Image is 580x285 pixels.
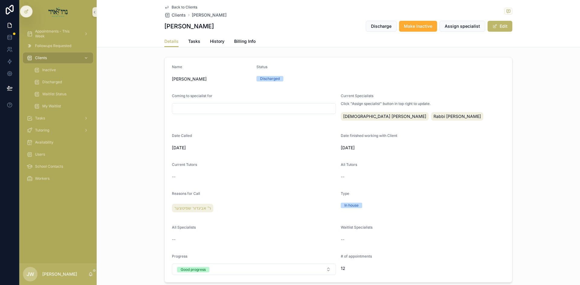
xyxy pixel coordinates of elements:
a: My Waitlist [30,101,93,112]
a: Users [23,149,93,160]
h1: [PERSON_NAME] [164,22,214,30]
a: Clients [164,12,186,18]
a: Workers [23,173,93,184]
img: App logo [48,7,68,17]
span: Appointments - This Week [35,29,79,39]
div: scrollable content [19,24,97,192]
span: Tasks [188,38,200,44]
span: Name [172,65,182,69]
a: School Contacts [23,161,93,172]
a: ר' אביגדור שפיטצער [172,204,213,212]
button: Make Inactive [399,21,437,32]
span: -- [172,174,176,180]
span: # of appointments [341,254,372,258]
a: Inactive [30,65,93,75]
span: Workers [35,176,50,181]
span: History [210,38,224,44]
a: Discharged [30,77,93,87]
span: Billing Info [234,38,256,44]
span: Current Tutors [172,162,197,167]
span: Availability [35,140,53,145]
span: All Specialists [172,225,196,230]
span: Tutoring [35,128,49,133]
span: All Tutors [341,162,357,167]
span: -- [341,174,344,180]
span: My Waitlist [42,104,61,109]
a: History [210,36,224,48]
span: [DEMOGRAPHIC_DATA] [PERSON_NAME] [343,113,426,119]
span: Rabbi [PERSON_NAME] [433,113,481,119]
span: -- [341,236,344,242]
span: -- [172,236,176,242]
span: Inactive [42,68,56,72]
a: Appointments - This Week [23,28,93,39]
a: Billing Info [234,36,256,48]
span: Discharge [371,23,391,29]
span: [DATE] [341,145,420,151]
span: [DATE] [172,145,336,151]
a: Availability [23,137,93,148]
span: Make Inactive [404,23,432,29]
p: [PERSON_NAME] [42,271,77,277]
button: Assign specialist [440,21,485,32]
span: Status [256,65,267,69]
span: Tasks [35,116,45,121]
span: Back to Clients [172,5,197,10]
span: 12 [341,265,420,271]
button: Discharge [366,21,397,32]
span: Waitlist Status [42,92,66,97]
span: Assign specialist [445,23,480,29]
span: Discharged [42,80,62,84]
button: Edit [488,21,512,32]
span: Current Specialists [341,93,373,98]
a: Followups Requested [23,40,93,51]
span: Coming to specialist for [172,93,212,98]
span: Date finished working with Client [341,133,397,138]
span: School Contacts [35,164,63,169]
div: In house [344,203,359,208]
a: [PERSON_NAME] [192,12,227,18]
a: Details [164,36,179,47]
span: Clients [35,55,47,60]
span: Waitlist Specialists [341,225,372,230]
span: Date Called [172,133,192,138]
a: Tutoring [23,125,93,136]
span: Users [35,152,45,157]
span: Clients [172,12,186,18]
span: Progress [172,254,187,258]
a: Back to Clients [164,5,197,10]
span: [PERSON_NAME] [172,76,252,82]
span: Click "Assign specialist" button in top right to update. [341,101,430,106]
span: JW [27,271,34,278]
span: Followups Requested [35,43,71,48]
a: Waitlist Status [30,89,93,100]
button: Select Button [172,264,336,275]
a: Clients [23,52,93,63]
span: Type [341,191,349,196]
span: ר' אביגדור שפיטצער [174,205,211,211]
div: Discharged [260,76,280,81]
div: Good progress [181,267,206,272]
span: Reasons for Call [172,191,200,196]
a: Tasks [188,36,200,48]
span: Details [164,38,179,44]
a: Tasks [23,113,93,124]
